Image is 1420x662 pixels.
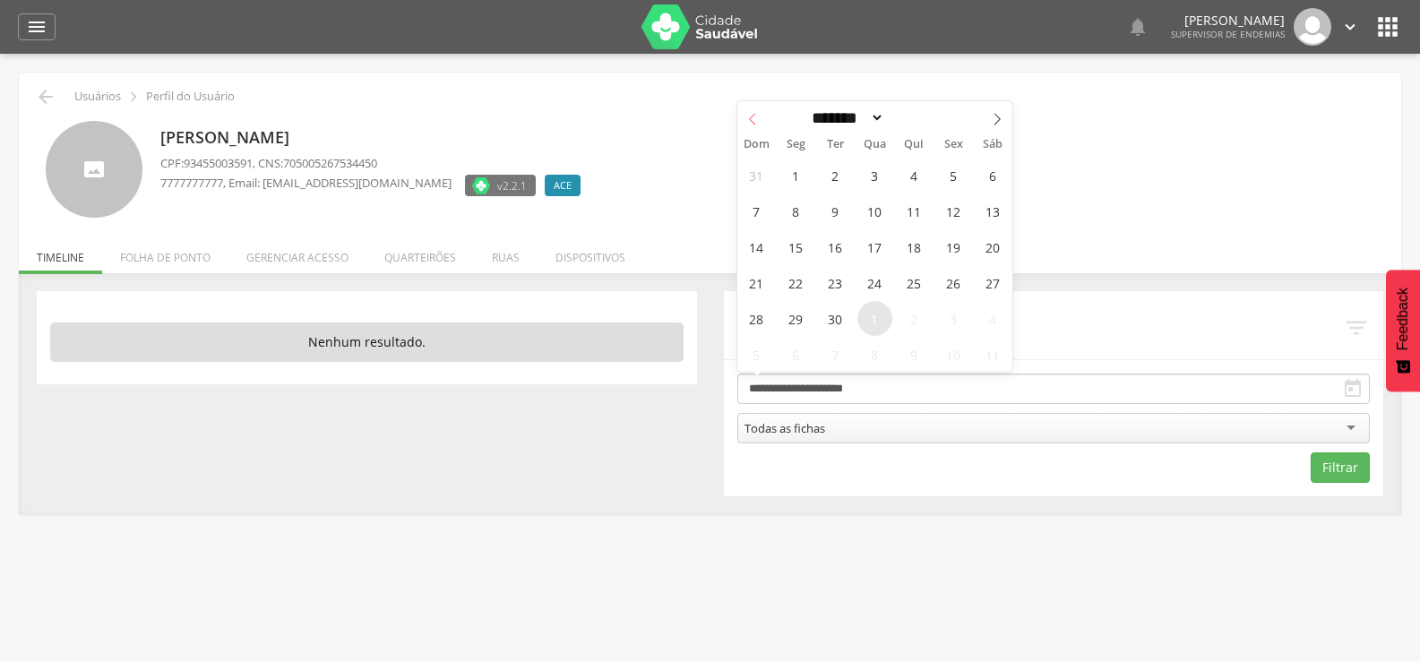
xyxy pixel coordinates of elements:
p: CPF: , CNS: [160,155,590,172]
span: Setembro 1, 2025 [779,158,813,193]
span: Setembro 17, 2025 [857,229,892,264]
span: Outubro 1, 2025 [857,301,892,336]
span: Outubro 3, 2025 [936,301,971,336]
span: Setembro 6, 2025 [976,158,1011,193]
span: Setembro 27, 2025 [976,265,1011,300]
p: Filtros [737,309,1344,330]
span: Supervisor de Endemias [1171,28,1285,40]
span: Setembro 7, 2025 [739,193,774,228]
i:  [1343,314,1370,341]
span: Sex [934,139,973,150]
a:  [1340,8,1360,46]
li: Folha de ponto [102,232,228,274]
span: 93455003591 [184,155,253,171]
span: Setembro 11, 2025 [897,193,932,228]
span: Outubro 4, 2025 [976,301,1011,336]
span: Setembro 3, 2025 [857,158,892,193]
a:  [18,13,56,40]
a:  [1127,8,1149,46]
i:  [1127,16,1149,38]
span: Setembro 10, 2025 [857,193,892,228]
i:  [26,16,47,38]
span: Setembro 12, 2025 [936,193,971,228]
span: v2.2.1 [497,176,527,194]
span: Setembro 22, 2025 [779,265,813,300]
span: Outubro 10, 2025 [936,337,971,372]
span: Setembro 18, 2025 [897,229,932,264]
span: 705005267534450 [283,155,377,171]
span: Setembro 28, 2025 [739,301,774,336]
span: Outubro 2, 2025 [897,301,932,336]
span: Setembro 26, 2025 [936,265,971,300]
li: Ruas [474,232,538,274]
span: Setembro 14, 2025 [739,229,774,264]
div: Todas as fichas [744,420,825,436]
p: [PERSON_NAME] [160,126,590,150]
button: Filtrar [1311,452,1370,483]
span: Setembro 4, 2025 [897,158,932,193]
span: Outubro 11, 2025 [976,337,1011,372]
span: Setembro 13, 2025 [976,193,1011,228]
span: Outubro 6, 2025 [779,337,813,372]
span: Agosto 31, 2025 [739,158,774,193]
span: Ter [815,139,855,150]
span: Sáb [973,139,1012,150]
span: Setembro 19, 2025 [936,229,971,264]
span: Setembro 21, 2025 [739,265,774,300]
i:  [35,86,56,107]
span: Setembro 23, 2025 [818,265,853,300]
p: Nenhum resultado. [50,322,684,362]
p: , Email: [EMAIL_ADDRESS][DOMAIN_NAME] [160,175,452,192]
button: Feedback - Mostrar pesquisa [1386,270,1420,391]
span: ACE [554,178,572,193]
span: Setembro 25, 2025 [897,265,932,300]
p: Perfil do Usuário [146,90,235,104]
span: Setembro 30, 2025 [818,301,853,336]
span: 7777777777 [160,175,223,191]
p: Usuários [74,90,121,104]
input: Year [884,108,943,127]
span: Setembro 5, 2025 [936,158,971,193]
span: Feedback [1395,288,1411,350]
li: Gerenciar acesso [228,232,366,274]
p: [PERSON_NAME] [1171,14,1285,27]
li: Quarteirões [366,232,474,274]
li: Dispositivos [538,232,643,274]
span: Outubro 5, 2025 [739,337,774,372]
span: Setembro 20, 2025 [976,229,1011,264]
span: Intervalo de datas [737,330,1344,346]
i:  [1342,378,1364,400]
span: Setembro 15, 2025 [779,229,813,264]
span: Seg [776,139,815,150]
span: Outubro 8, 2025 [857,337,892,372]
span: Setembro 24, 2025 [857,265,892,300]
select: Month [806,108,885,127]
span: Setembro 29, 2025 [779,301,813,336]
span: Outubro 7, 2025 [818,337,853,372]
span: Dom [737,139,777,150]
span: Setembro 9, 2025 [818,193,853,228]
span: Outubro 9, 2025 [897,337,932,372]
i:  [124,87,143,107]
span: Setembro 2, 2025 [818,158,853,193]
span: Qui [894,139,934,150]
span: Setembro 8, 2025 [779,193,813,228]
span: Setembro 16, 2025 [818,229,853,264]
span: Qua [855,139,894,150]
i:  [1340,17,1360,37]
i:  [1373,13,1402,41]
